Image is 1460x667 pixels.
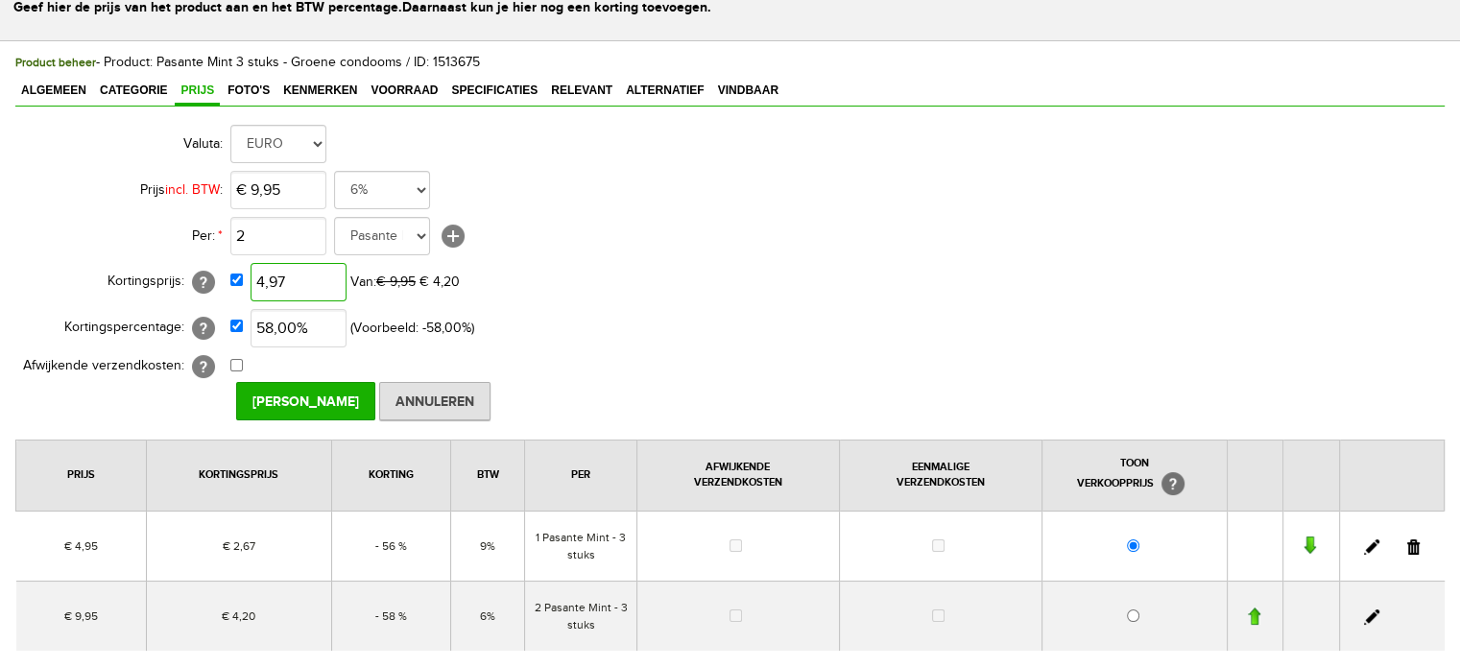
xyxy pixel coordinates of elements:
[165,182,220,198] font: incl. BTW
[16,441,147,512] th: Prijs
[146,581,332,651] td: € 4,20
[15,167,230,213] th: Prijs :
[146,511,332,581] td: € 2,67
[94,78,173,106] a: Categorie
[236,382,375,420] input: [PERSON_NAME]
[545,83,618,97] span: Relevant
[146,441,332,512] th: Kortingsprijs
[251,274,460,290] span: Van:
[175,78,220,106] a: Prijs
[376,274,416,290] span: € 9,95
[525,441,636,512] th: Per
[192,317,215,340] span: [?]
[1364,609,1379,625] a: Bewerken
[94,83,173,97] span: Categorie
[15,259,230,305] th: Kortingsprijs:
[712,78,784,106] a: Vindbaar
[175,83,220,97] span: Prijs
[15,83,92,97] span: Algemeen
[451,581,525,651] td: 6%
[192,355,215,378] span: [?]
[15,351,230,382] th: Afwijkende verzendkosten:
[620,83,710,97] span: Alternatief
[15,213,230,259] th: Per:
[15,305,230,351] th: Kortingspercentage:
[426,321,471,336] span: 58,00%
[445,83,543,97] span: Specificaties
[332,511,451,581] td: - 56 %
[332,441,451,512] th: Korting
[636,441,839,512] th: Afwijkende verzendkosten
[712,83,784,97] span: Vindbaar
[451,441,525,512] th: BTW
[545,78,618,106] a: Relevant
[277,83,363,97] span: Kenmerken
[251,321,474,336] span: (Voorbeeld: - )
[1407,609,1420,625] a: Verwijderen
[277,78,363,106] a: Kenmerken
[222,83,275,97] span: Foto's
[932,541,948,555] span: Eenmalige verzendkosten
[419,274,460,290] span: € 4,20
[379,382,491,420] input: Annuleren
[451,511,525,581] td: 9%
[365,83,443,97] span: Voorraad
[1364,539,1379,555] a: Bewerken
[620,78,710,106] a: Alternatief
[445,78,543,106] a: Specificaties
[1407,539,1420,555] a: Verwijderen
[15,121,230,167] th: Valuta:
[16,511,147,581] td: € 4,95
[16,581,147,651] td: € 9,95
[222,78,275,106] a: Foto's
[525,581,636,651] td: 2 Pasante Mint - 3 stuks
[1161,472,1185,495] span: [?]
[1041,441,1228,512] th: Toon Verkoopprijs
[15,56,96,69] span: Product beheer
[932,611,948,625] span: Eenmalige verzendkosten
[15,55,480,70] span: - Product: Pasante Mint 3 stuks - Groene condooms / ID: 1513675
[839,441,1041,512] th: Eenmalige Verzendkosten
[332,581,451,651] td: - 58 %
[525,511,636,581] td: 1 Pasante Mint - 3 stuks
[15,78,92,106] a: Algemeen
[192,271,215,294] span: [?]
[442,225,465,248] a: [+]
[365,78,443,106] a: Voorraad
